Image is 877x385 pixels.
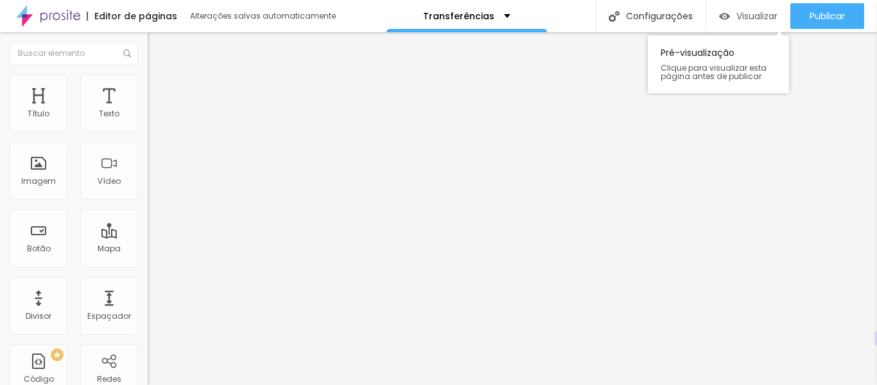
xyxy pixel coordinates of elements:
font: Configurações [626,10,693,22]
button: Publicar [790,3,864,29]
font: Clique para visualizar esta página antes de publicar. [661,62,767,82]
font: Vídeo [98,175,121,186]
font: Mapa [98,243,121,254]
button: Visualizar [706,3,790,29]
img: view-1.svg [719,11,730,22]
font: Espaçador [87,310,131,321]
font: Editor de páginas [94,10,177,22]
font: Publicar [810,10,845,22]
input: Buscar elemento [10,42,138,65]
font: Imagem [21,175,56,186]
font: Pré-visualização [661,46,734,59]
img: Ícone [609,11,620,22]
font: Alterações salvas automaticamente [190,10,336,21]
font: Botão [27,243,51,254]
iframe: Editor [148,32,877,385]
img: Ícone [123,49,131,57]
font: Transferências [423,10,494,22]
font: Título [28,108,49,119]
font: Texto [99,108,119,119]
font: Divisor [26,310,51,321]
font: Visualizar [736,10,777,22]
